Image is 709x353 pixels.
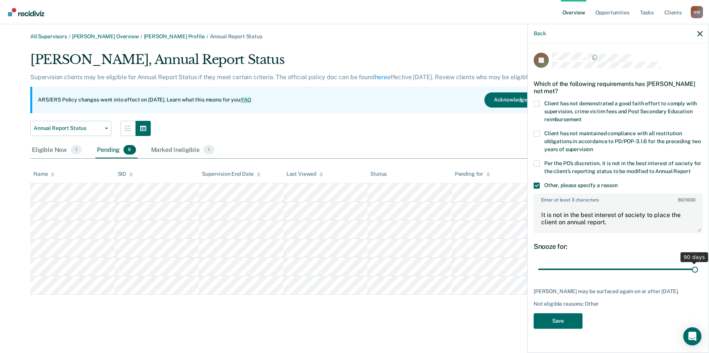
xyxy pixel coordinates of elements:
div: Open Intercom Messenger [683,327,701,345]
span: 80 [678,197,684,203]
span: / [67,33,72,39]
span: / [205,33,210,39]
div: [PERSON_NAME], Annual Report Status [30,52,562,73]
div: Pending [95,142,137,159]
div: [PERSON_NAME] may be surfaced again on or after [DATE]. [534,288,703,295]
button: Profile dropdown button [691,6,703,18]
div: Supervision End Date [202,171,261,177]
div: Pending for [455,171,490,177]
span: Per the PO’s discretion, it is not in the best interest of society for the client’s reporting sta... [544,160,701,174]
div: Last Viewed [286,171,323,177]
span: 1 [71,145,82,155]
span: Annual Report Status [34,125,102,131]
div: N W [691,6,703,18]
div: Eligible Now [30,142,83,159]
span: Client has not maintained compliance with all restitution obligations in accordance to PD/POP-3.1... [544,130,701,152]
div: Snooze for: [534,242,703,251]
div: Status [370,171,387,177]
span: / 1600 [678,197,695,203]
span: Annual Report Status [210,33,262,39]
div: Not eligible reasons: Other [534,301,703,307]
div: Name [33,171,55,177]
a: FAQ [241,97,252,103]
a: [PERSON_NAME] Overview [72,33,139,39]
button: Acknowledge & Close [484,92,556,108]
span: Other, please specify a reason [544,182,618,188]
div: SID [118,171,133,177]
button: Back [534,30,546,37]
label: Enter at least 3 characters [534,194,702,203]
textarea: It is not in the best interest of society to place the client on annual report. [534,205,702,233]
span: Client has not demonstrated a good faith effort to comply with supervision, crime victim fees and... [544,100,697,122]
button: Save [534,313,583,329]
div: Marked Ineligible [150,142,216,159]
p: ARS/ERS Policy changes went into effect on [DATE]. Learn what this means for you: [38,96,251,104]
a: All Supervisors [30,33,67,39]
div: Which of the following requirements has [PERSON_NAME] not met? [534,74,703,101]
p: Supervision clients may be eligible for Annual Report Status if they meet certain criteria. The o... [30,73,550,81]
span: / [139,33,144,39]
span: 6 [123,145,136,155]
div: 90 days [681,252,708,262]
span: 1 [203,145,214,155]
a: here [375,73,387,81]
a: [PERSON_NAME] Profile [144,33,205,39]
img: Recidiviz [8,8,44,16]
